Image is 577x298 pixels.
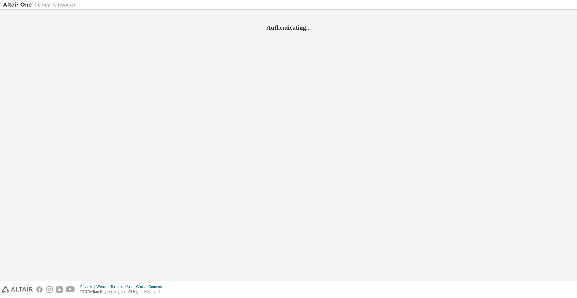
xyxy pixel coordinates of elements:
img: Altair One [3,2,78,8]
p: © 2025 Altair Engineering, Inc. All Rights Reserved. [80,289,166,294]
div: Cookie Consent [136,284,165,289]
h2: Authenticating... [3,24,574,32]
div: Website Terms of Use [96,284,136,289]
img: facebook.svg [36,286,43,293]
img: linkedin.svg [56,286,63,293]
div: Privacy [80,284,96,289]
img: altair_logo.svg [2,286,33,293]
img: instagram.svg [46,286,53,293]
img: youtube.svg [66,286,75,293]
